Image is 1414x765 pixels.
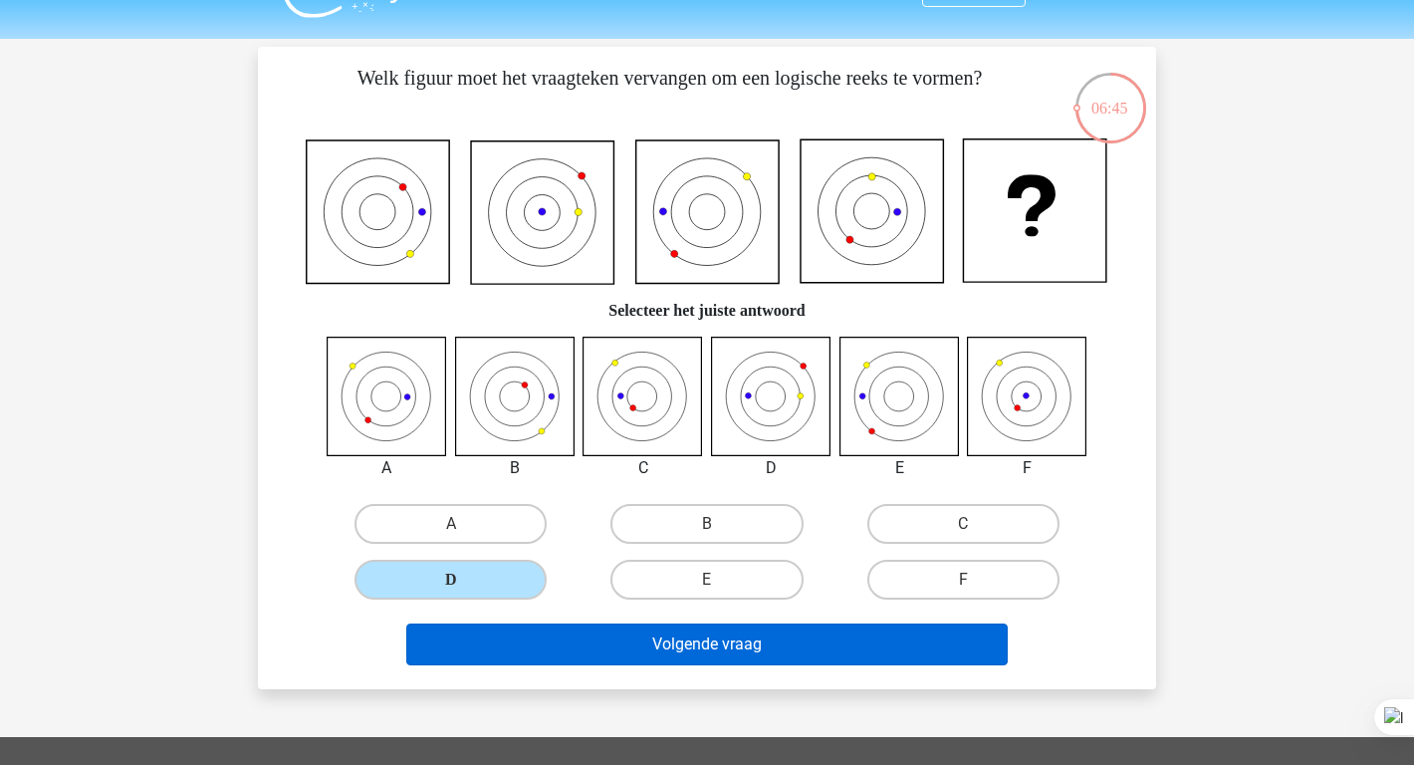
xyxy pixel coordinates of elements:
[406,624,1009,665] button: Volgende vraag
[1073,71,1148,121] div: 06:45
[867,560,1060,600] label: F
[696,456,846,480] div: D
[354,560,547,600] label: D
[867,504,1060,544] label: C
[290,285,1124,320] h6: Selecteer het juiste antwoord
[312,456,462,480] div: A
[290,63,1050,123] p: Welk figuur moet het vraagteken vervangen om een logische reeks te vormen?
[952,456,1102,480] div: F
[440,456,590,480] div: B
[568,456,718,480] div: C
[825,456,975,480] div: E
[354,504,547,544] label: A
[610,504,803,544] label: B
[610,560,803,600] label: E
